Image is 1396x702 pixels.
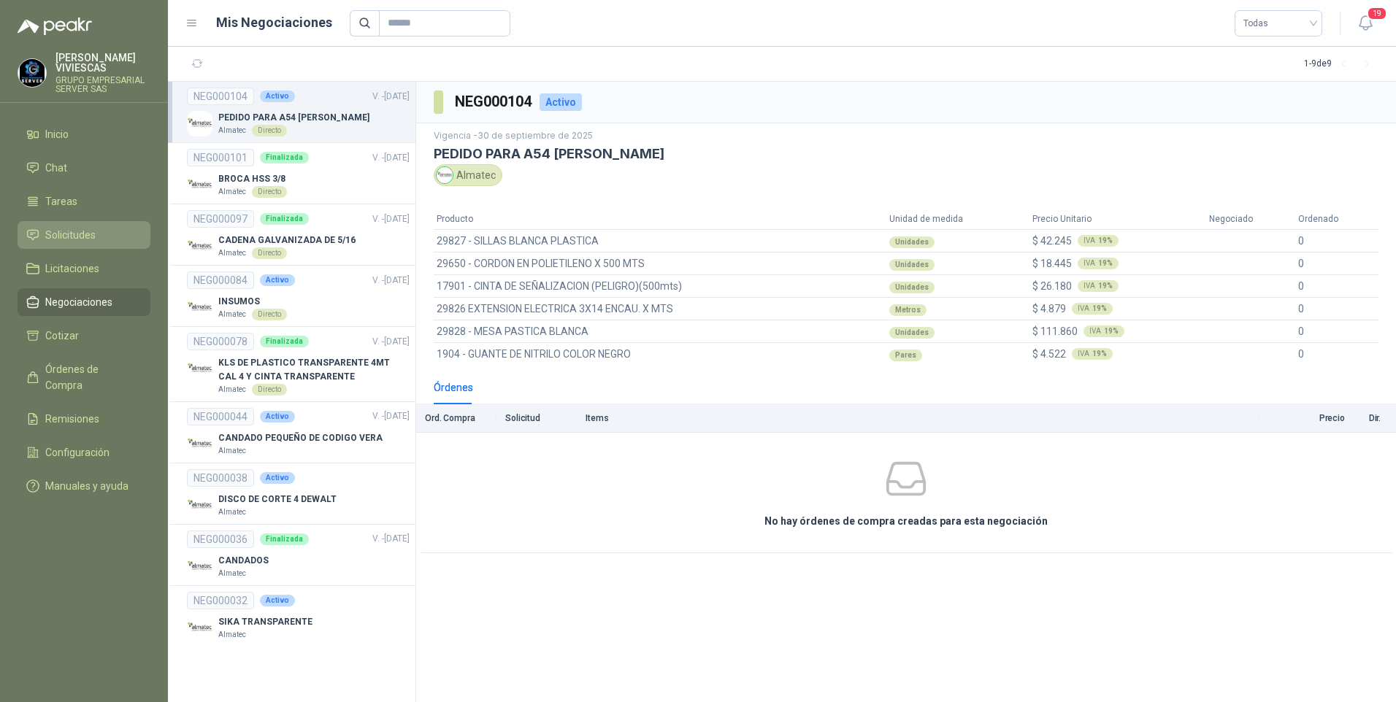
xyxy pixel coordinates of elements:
span: V. - [DATE] [372,91,410,101]
span: 29650 - CORDON EN POLIETILENO X 500 MTS [437,255,645,271]
a: NEG000101FinalizadaV. -[DATE] Company LogoBROCA HSS 3/8AlmatecDirecto [187,149,410,198]
div: IVA [1072,348,1113,360]
span: Cotizar [45,328,79,344]
a: NEG000084ActivoV. -[DATE] Company LogoINSUMOSAlmatecDirecto [187,271,410,320]
div: NEG000032 [187,592,254,609]
td: 0 [1295,252,1378,274]
img: Company Logo [187,615,212,641]
img: Company Logo [187,295,212,320]
h3: NEG000104 [455,90,534,113]
a: Solicitudes [18,221,150,249]
img: Company Logo [18,59,46,87]
img: Company Logo [437,167,453,183]
th: Producto [434,209,886,229]
a: Remisiones [18,405,150,433]
span: $ 26.180 [1032,278,1072,294]
b: 19 % [1098,237,1113,244]
b: 19 % [1098,260,1113,267]
div: IVA [1078,235,1119,247]
p: SIKA TRANSPARENTE [218,615,312,629]
button: 19 [1352,10,1378,36]
b: 19 % [1092,350,1107,358]
th: Precio [1259,404,1354,433]
span: V. - [DATE] [372,411,410,421]
div: Activo [260,595,295,606]
td: 0 [1295,342,1378,365]
span: 29828 - MESA PASTICA BLANCA [437,323,588,339]
p: Almatec [218,629,246,641]
a: Licitaciones [18,255,150,282]
p: GRUPO EMPRESARIAL SERVER SAS [55,76,150,93]
th: Solicitud [496,404,577,433]
h3: PEDIDO PARA A54 [PERSON_NAME] [434,146,1378,161]
img: Company Logo [187,431,212,457]
span: Licitaciones [45,261,99,277]
div: Directo [252,247,287,259]
a: Manuales y ayuda [18,472,150,500]
b: 19 % [1092,305,1107,312]
div: NEG000036 [187,531,254,548]
img: Company Logo [187,356,212,382]
div: Unidades [889,236,935,248]
span: $ 18.445 [1032,255,1072,271]
div: NEG000078 [187,333,254,350]
div: Activo [540,93,582,111]
div: Metros [889,304,927,316]
b: 19 % [1098,282,1113,290]
p: KLS DE PLASTICO TRANSPARENTE 4MT CAL 4 Y CINTA TRANSPARENTE [218,356,410,384]
a: NEG000078FinalizadaV. -[DATE] Company LogoKLS DE PLASTICO TRANSPARENTE 4MT CAL 4 Y CINTA TRANSPAR... [187,333,410,396]
th: Ord. Compra [416,404,496,433]
div: IVA [1084,325,1124,337]
span: 29826 EXTENSION ELECTRICA 3X14 ENCAU. X MTS [437,301,673,317]
span: V. - [DATE] [372,533,410,544]
th: Items [577,404,1259,433]
div: Directo [252,384,287,396]
span: Remisiones [45,411,99,427]
div: Directo [252,125,287,136]
div: IVA [1078,280,1119,292]
th: Dir. [1354,404,1396,433]
a: NEG000097FinalizadaV. -[DATE] Company LogoCADENA GALVANIZADA DE 5/16AlmatecDirecto [187,210,410,259]
p: Almatec [218,247,246,259]
span: $ 111.860 [1032,323,1078,339]
th: Ordenado [1295,209,1378,229]
div: NEG000044 [187,408,254,425]
span: Tareas [45,193,77,209]
th: Unidad de medida [886,209,1029,229]
div: Finalizada [260,533,309,545]
p: [PERSON_NAME] VIVIESCAS [55,53,150,73]
span: Configuración [45,444,110,460]
p: Almatec [218,506,246,518]
div: Órdenes [434,379,473,396]
span: 19 [1367,7,1387,20]
p: Almatec [218,186,246,198]
span: Todas [1243,12,1313,34]
p: Almatec [218,568,246,579]
img: Company Logo [187,172,212,198]
div: Activo [260,472,295,484]
div: Finalizada [260,152,309,163]
div: Unidades [889,282,935,293]
div: NEG000101 [187,149,254,166]
span: V. - [DATE] [372,336,410,347]
div: NEG000084 [187,271,254,289]
b: 19 % [1104,328,1119,335]
p: Almatec [218,309,246,320]
span: Solicitudes [45,227,96,243]
div: Directo [252,309,287,320]
span: $ 42.245 [1032,233,1072,249]
div: NEG000104 [187,88,254,105]
img: Company Logo [187,111,212,136]
td: 0 [1295,320,1378,342]
h3: No hay órdenes de compra creadas para esta negociación [764,513,1048,529]
a: Chat [18,154,150,182]
a: Órdenes de Compra [18,355,150,399]
div: Activo [260,411,295,423]
div: IVA [1072,303,1113,315]
div: Directo [252,186,287,198]
td: 0 [1295,274,1378,297]
p: CANDADOS [218,554,269,568]
p: Almatec [218,445,246,457]
img: Logo peakr [18,18,92,35]
span: $ 4.879 [1032,301,1066,317]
